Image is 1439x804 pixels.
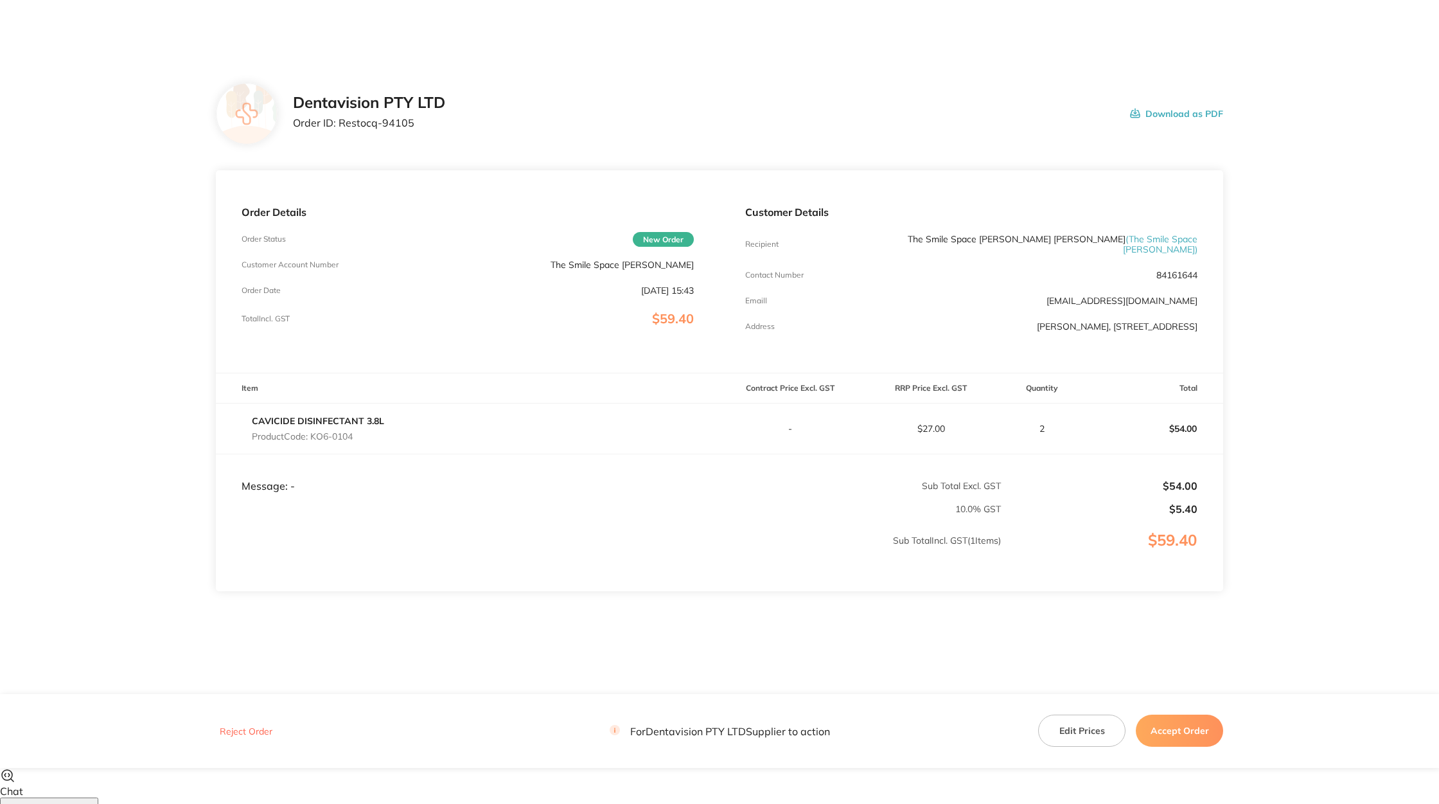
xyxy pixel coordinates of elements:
a: Restocq logo [67,18,195,39]
p: Address [745,322,775,331]
p: Sub Total Incl. GST ( 1 Items) [216,535,1001,571]
p: The Smile Space [PERSON_NAME] [PERSON_NAME] [896,234,1197,255]
p: Order ID: Restocq- 94105 [293,117,445,129]
p: Order Status [242,235,286,244]
a: CAVICIDE DISINFECTANT 3.8L [252,415,384,427]
button: Reject Order [216,726,276,737]
p: Order Date [242,286,281,295]
p: Total Incl. GST [242,314,290,323]
td: Message: - [216,454,719,493]
th: Quantity [1002,373,1082,404]
p: - [720,424,860,434]
p: [PERSON_NAME], [STREET_ADDRESS] [1037,321,1197,332]
p: Customer Details [745,206,1197,218]
th: Contract Price Excl. GST [719,373,861,404]
p: $59.40 [1002,532,1223,575]
p: $5.40 [1002,503,1197,515]
p: The Smile Space [PERSON_NAME] [551,260,694,270]
p: Order Details [242,206,694,218]
p: Recipient [745,240,779,249]
p: Contact Number [745,271,804,280]
p: 84161644 [1156,270,1197,280]
span: ( The Smile Space [PERSON_NAME] ) [1123,233,1197,255]
p: $54.00 [1002,480,1197,492]
p: 2 [1002,424,1081,434]
th: Item [216,373,719,404]
button: Download as PDF [1130,94,1223,134]
p: Customer Account Number [242,260,339,269]
img: Restocq logo [67,18,195,37]
p: $27.00 [861,424,1002,434]
p: For Dentavision PTY LTD Supplier to action [610,725,830,737]
button: Accept Order [1136,715,1223,747]
p: Sub Total Excl. GST [720,481,1001,491]
th: Total [1082,373,1223,404]
span: $59.40 [652,310,694,326]
p: Product Code: KO6-0104 [252,431,384,442]
th: RRP Price Excl. GST [861,373,1002,404]
p: [DATE] 15:43 [641,285,694,296]
span: New Order [633,232,694,247]
h2: Dentavision PTY LTD [293,94,445,112]
p: $54.00 [1082,413,1223,444]
p: Emaill [745,296,767,305]
button: Edit Prices [1038,715,1126,747]
a: [EMAIL_ADDRESS][DOMAIN_NAME] [1046,295,1197,307]
p: 10.0 % GST [216,504,1001,514]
